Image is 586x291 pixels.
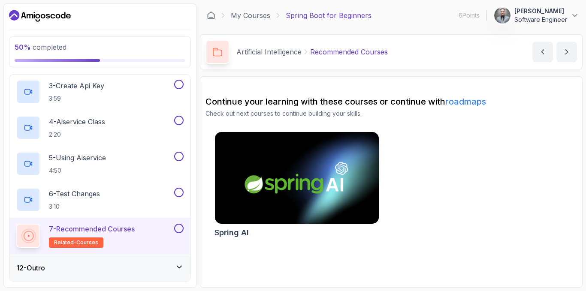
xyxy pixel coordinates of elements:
h3: 12 - Outro [16,263,45,273]
button: next content [556,42,577,62]
h2: Spring AI [214,227,249,239]
p: Check out next courses to continue building your skills. [205,109,577,118]
a: Dashboard [9,9,71,23]
p: Artificial Intelligence [236,47,302,57]
button: 4-Aiservice Class2:20 [16,116,184,140]
button: 6-Test Changes3:10 [16,188,184,212]
p: 3 - Create Api Key [49,81,104,91]
p: [PERSON_NAME] [514,7,567,15]
p: 2:20 [49,130,105,139]
p: 4 - Aiservice Class [49,117,105,127]
button: user profile image[PERSON_NAME]Software Engineer [494,7,579,24]
p: 6 - Test Changes [49,189,100,199]
a: Dashboard [207,11,215,20]
button: 7-Recommended Coursesrelated-courses [16,224,184,248]
p: Recommended Courses [310,47,388,57]
button: 3-Create Api Key3:59 [16,80,184,104]
a: roadmaps [445,96,486,107]
button: previous content [532,42,553,62]
p: 3:59 [49,94,104,103]
img: Spring AI card [215,132,379,224]
span: completed [15,43,66,51]
span: related-courses [54,239,98,246]
p: 7 - Recommended Courses [49,224,135,234]
a: My Courses [231,10,270,21]
p: Software Engineer [514,15,567,24]
p: 4:50 [49,166,106,175]
img: user profile image [494,7,510,24]
p: 3:10 [49,202,100,211]
p: 6 Points [459,11,480,20]
a: Spring AI cardSpring AI [214,132,379,239]
button: 12-Outro [9,254,190,282]
span: 50 % [15,43,31,51]
p: Spring Boot for Beginners [286,10,372,21]
h2: Continue your learning with these courses or continue with [205,96,577,108]
p: 5 - Using Aiservice [49,153,106,163]
button: 5-Using Aiservice4:50 [16,152,184,176]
